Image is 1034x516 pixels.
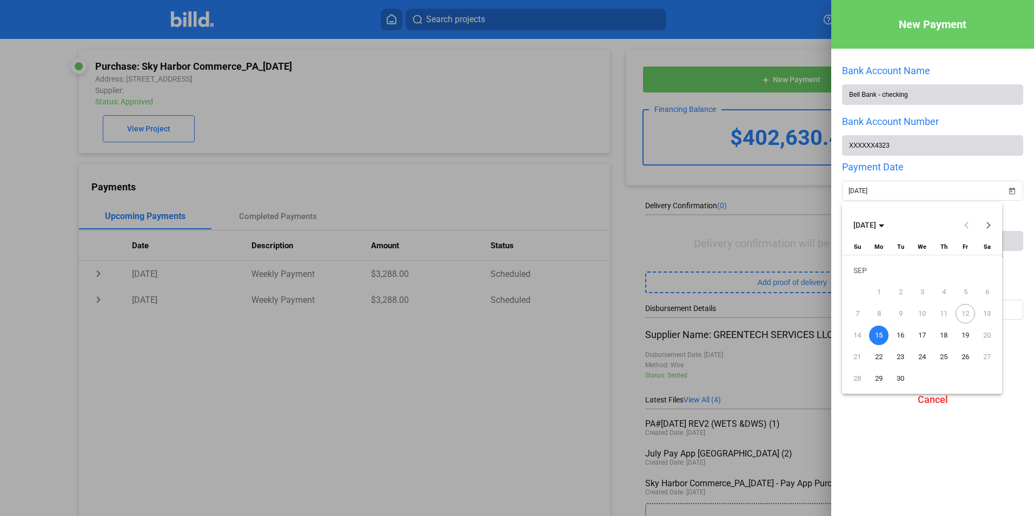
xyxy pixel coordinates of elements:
span: 11 [934,304,953,323]
span: [DATE] [853,221,876,229]
span: 29 [869,369,889,388]
button: September 5, 2025 [955,281,976,303]
button: September 20, 2025 [976,325,998,346]
button: Next month [978,214,999,236]
button: September 9, 2025 [890,303,911,325]
span: 1 [869,282,889,302]
span: 9 [891,304,910,323]
span: 2 [891,282,910,302]
button: September 30, 2025 [890,368,911,389]
span: 3 [912,282,932,302]
button: September 4, 2025 [933,281,955,303]
span: 23 [891,347,910,367]
button: September 13, 2025 [976,303,998,325]
span: Mo [874,243,883,250]
span: 19 [956,326,975,345]
span: 14 [847,326,867,345]
button: September 28, 2025 [846,368,868,389]
span: 4 [934,282,953,302]
span: 5 [956,282,975,302]
td: SEP [846,260,998,281]
button: September 10, 2025 [911,303,933,325]
span: 16 [891,326,910,345]
button: September 15, 2025 [868,325,890,346]
span: 12 [956,304,975,323]
span: Tu [897,243,904,250]
span: Th [940,243,947,250]
span: 10 [912,304,932,323]
button: September 14, 2025 [846,325,868,346]
span: 6 [977,282,997,302]
button: September 23, 2025 [890,346,911,368]
button: September 26, 2025 [955,346,976,368]
span: 25 [934,347,953,367]
span: 26 [956,347,975,367]
span: 24 [912,347,932,367]
span: 7 [847,304,867,323]
span: 27 [977,347,997,367]
button: September 16, 2025 [890,325,911,346]
span: 21 [847,347,867,367]
span: Fr [963,243,968,250]
button: September 1, 2025 [868,281,890,303]
button: September 22, 2025 [868,346,890,368]
button: September 2, 2025 [890,281,911,303]
button: September 11, 2025 [933,303,955,325]
span: 20 [977,326,997,345]
span: 17 [912,326,932,345]
button: September 3, 2025 [911,281,933,303]
button: Choose month and year [849,215,889,235]
button: September 29, 2025 [868,368,890,389]
button: September 12, 2025 [955,303,976,325]
button: September 21, 2025 [846,346,868,368]
span: Sa [984,243,991,250]
span: 18 [934,326,953,345]
span: 28 [847,369,867,388]
button: September 18, 2025 [933,325,955,346]
button: September 19, 2025 [955,325,976,346]
button: September 17, 2025 [911,325,933,346]
span: 30 [891,369,910,388]
span: 13 [977,304,997,323]
button: September 6, 2025 [976,281,998,303]
button: September 7, 2025 [846,303,868,325]
button: September 25, 2025 [933,346,955,368]
span: 8 [869,304,889,323]
span: We [918,243,926,250]
span: 15 [869,326,889,345]
button: September 27, 2025 [976,346,998,368]
button: September 24, 2025 [911,346,933,368]
button: September 8, 2025 [868,303,890,325]
span: 22 [869,347,889,367]
span: Su [854,243,861,250]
